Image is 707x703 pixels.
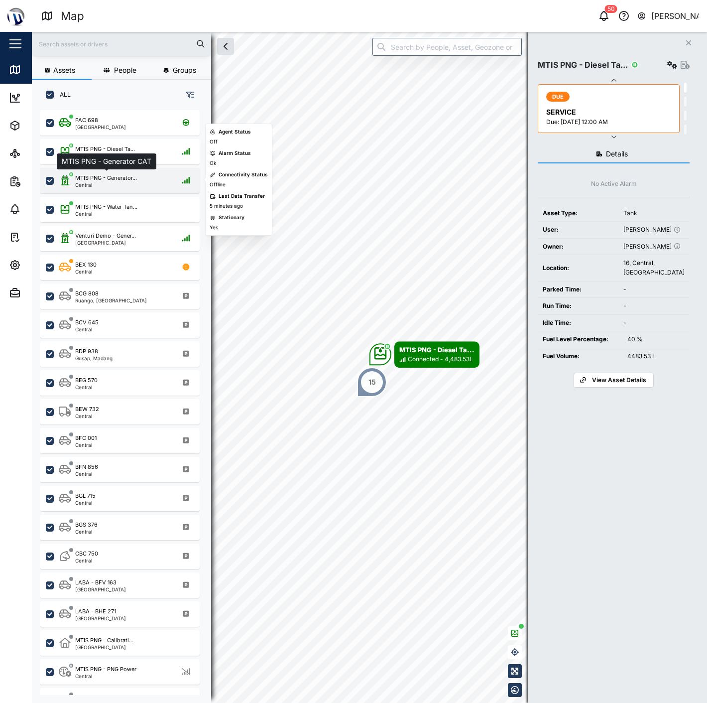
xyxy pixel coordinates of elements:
div: BDP 938 [75,347,98,356]
div: CBC 750 [75,550,98,558]
div: [GEOGRAPHIC_DATA] [75,587,126,592]
div: 50 [605,5,617,13]
span: Details [606,150,628,157]
div: Offline [210,181,226,189]
div: No Active Alarm [591,179,637,189]
div: BEW 732 [75,405,99,414]
div: Ruango, [GEOGRAPHIC_DATA] [75,298,147,303]
div: Reports [26,176,60,187]
div: MTIS PNG - Diesel Ta... [75,145,135,153]
div: Central [75,471,98,476]
div: Tasks [26,232,53,243]
div: [GEOGRAPHIC_DATA] [75,645,133,650]
div: Stationary [219,214,244,222]
div: Alarms [26,204,57,215]
img: Main Logo [5,5,27,27]
span: Assets [53,67,75,74]
div: [PERSON_NAME] [651,10,699,22]
div: Fuel Level Percentage: [543,335,617,344]
span: Groups [173,67,196,74]
div: Location: [543,264,613,273]
div: [PERSON_NAME] [623,225,685,235]
div: Central [75,500,96,505]
div: Connectivity Status [219,171,268,179]
div: MTIS00329 [75,694,106,703]
div: Assets [26,120,57,131]
div: Central [75,442,97,447]
div: Settings [26,260,61,271]
div: Central [75,153,135,158]
div: Central [75,182,137,187]
div: Due: [DATE] 12:00 AM [546,118,673,127]
span: View Asset Details [592,373,646,387]
div: Admin [26,287,55,298]
div: Ok [210,159,216,167]
div: Last Data Transfer [219,192,265,200]
div: 4483.53 L [627,352,685,361]
div: [PERSON_NAME] [623,242,685,252]
div: Central [75,414,99,419]
div: Venturi Demo - Gener... [75,232,136,240]
div: 5 minutes ago [210,202,243,210]
div: Dashboard [26,92,71,103]
div: [GEOGRAPHIC_DATA] [75,125,126,130]
div: - [623,318,685,328]
div: Fuel Volume: [543,352,617,361]
div: Map [26,64,48,75]
div: BFN 856 [75,463,98,471]
div: Central [75,385,98,390]
div: Owner: [543,242,613,252]
div: BEX 130 [75,261,97,269]
div: [GEOGRAPHIC_DATA] [75,240,136,245]
div: BFC 001 [75,434,97,442]
div: 16, Central, [GEOGRAPHIC_DATA] [623,259,685,277]
div: MTIS PNG - Diesel Ta... [399,345,474,355]
div: FAC 698 [75,116,98,125]
div: LABA - BHE 271 [75,607,116,616]
label: ALL [54,91,71,99]
div: MTIS PNG - Calibrati... [75,636,133,645]
span: People [114,67,136,74]
button: [PERSON_NAME] [637,9,699,23]
div: Connected - 4,483.53L [408,355,473,364]
div: Off [210,138,218,146]
span: DUE [552,92,564,101]
div: Parked Time: [543,285,613,294]
div: MTIS PNG - Water Tan... [75,203,137,211]
div: Gusap, Madang [75,356,113,361]
div: grid [40,107,211,695]
div: BCG 808 [75,289,99,298]
div: BGL 715 [75,492,96,500]
div: Idle Time: [543,318,613,328]
div: Map marker [357,367,387,397]
div: [GEOGRAPHIC_DATA] [75,616,126,621]
div: MTIS PNG - PNG Power [75,665,136,674]
div: User: [543,225,613,235]
input: Search by People, Asset, Geozone or Place [372,38,522,56]
div: - [623,301,685,311]
div: Map marker [369,341,479,368]
div: 15 [368,377,376,388]
a: View Asset Details [574,373,653,388]
div: 40 % [627,335,685,344]
div: MTIS PNG - Diesel Ta... [538,59,628,71]
div: Central [75,529,98,534]
div: Central [75,269,97,274]
div: Agent Status [219,128,251,136]
div: BGS 376 [75,521,98,529]
div: Central [75,558,98,563]
div: BCV 645 [75,318,99,327]
div: Alarm Status [219,149,251,157]
canvas: Map [32,32,707,703]
div: SERVICE [546,107,673,118]
div: Tank [623,209,685,218]
div: Yes [210,224,218,232]
div: Map [61,7,84,25]
div: MTIS PNG - Generator... [75,174,137,182]
div: Central [75,674,136,679]
div: Central [75,211,137,216]
div: - [623,285,685,294]
div: BEG 570 [75,376,98,385]
div: LABA - BFV 163 [75,578,117,587]
div: Sites [26,148,50,159]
